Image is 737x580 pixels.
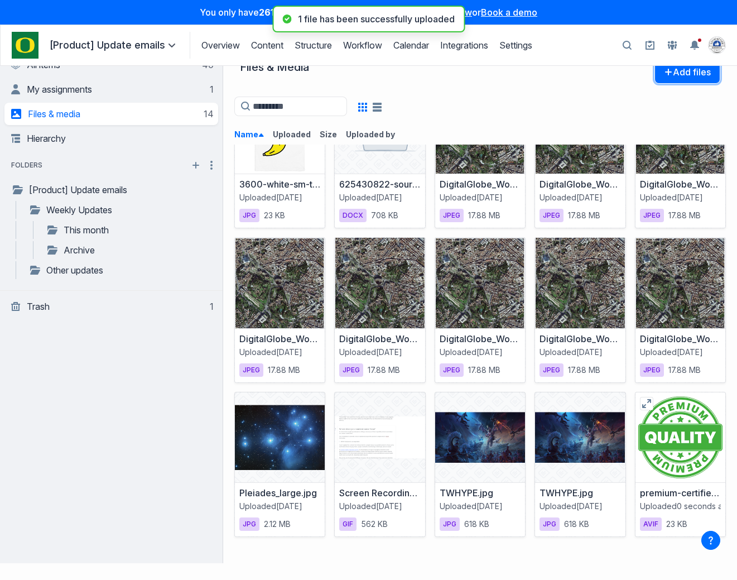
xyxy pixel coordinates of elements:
button: Uploaded by [346,129,404,140]
a: 625430822-source-content-template_wgb-mortgage_bridge-loan.docx [339,179,644,190]
span: 17.88 MB [568,208,600,223]
a: Setup guide [641,36,659,54]
span: folders [4,160,49,171]
span: Uploaded[DATE] [339,347,420,358]
a: [Product] Update emails [11,183,214,196]
img: Account logo [12,32,38,59]
span: Uploaded[DATE] [539,347,620,358]
a: Hierarchy [11,127,214,150]
div: cool gif bro should be changableScreen Recording [DATE] 04.42 pm.gifUploaded[DATE]gif562 KB [334,392,425,537]
a: Files & media14 [11,103,214,125]
span: My assignments [27,84,92,95]
span: 562 KB [361,516,388,532]
a: Project Dashboard [12,32,38,59]
a: 3600-white-sm-t-bunny-banna.jpg [239,179,387,190]
a: Settings [499,40,532,51]
a: Workflow [343,40,382,51]
button: More folder actions [205,159,218,172]
span: Uploaded[DATE] [239,501,320,512]
span: 23 KB [666,516,687,532]
div: 14 [201,108,214,119]
button: Uploaded [273,129,320,140]
span: 17.88 MB [268,362,300,378]
span: Uploaded[DATE] [640,347,721,358]
div: DigitalGlobe_WorldView2_50cm_8bit_Pansharpened_RGB_DRA_Rome_Italy_2009DEC10_8bits_sub_r_1.jpegDig... [635,237,726,382]
div: 1 file has been successfully uploaded [298,13,455,25]
button: Add files [654,60,720,84]
a: Weekly Updates [28,203,214,217]
div: 1 [208,301,214,312]
span: jpeg [440,363,464,377]
span: jpg [440,517,460,531]
summary: View profile menu [708,36,726,54]
a: DigitalGlobe_WorldView2_50cm_8bit_Pansharpened_RGB_DRA_Rome_Italy_[DATE]_8bits_sub_r_1.jpeg [239,333,666,344]
a: Pleiades_large.jpg [239,487,317,498]
button: Grid view is active [358,103,367,112]
span: avif [640,517,662,531]
span: jpeg [440,209,464,222]
div: Files & Media [240,60,315,74]
span: Uploaded0 seconds ago [640,501,721,512]
span: docx [339,209,367,222]
span: Uploaded[DATE] [539,192,620,203]
div: TWHYPE.jpgTWHYPE.jpgUploaded[DATE]jpg618 KB [534,392,625,537]
div: Pleiades_large.jpgPleiades_large.jpgUploaded[DATE]jpg2.12 MB [234,392,325,537]
a: People and Groups [663,36,681,54]
div: DigitalGlobe_WorldView2_50cm_8bit_Pansharpened_RGB_DRA_Rome_Italy_2009DEC10_8bits_sub_r_1.jpegDig... [435,237,526,382]
span: 17.88 MB [468,362,500,378]
span: jpeg [539,363,563,377]
strong: 261 days [259,7,298,18]
span: 708 KB [371,208,398,223]
button: Size [320,129,346,140]
div: premium-certified-quality-stamp_78370-1800.avifpremium-certified-quality-stamp_78370-1800.avifUpl... [635,392,726,537]
button: Name [234,129,273,140]
span: 618 KB [464,516,489,532]
a: Structure [295,40,332,51]
span: jpeg [640,363,664,377]
button: Show files in a list view [373,103,382,112]
span: Uploaded[DATE] [640,192,721,203]
span: 23 KB [264,208,285,223]
span: Uploaded[DATE] [440,192,521,203]
div: DigitalGlobe_WorldView2_50cm_8bit_Pansharpened_RGB_DRA_Rome_Italy_2009DEC10_8bits_sub_r_1.jpegDig... [534,237,625,382]
div: DigitalGlobe_WorldView2_50cm_8bit_Pansharpened_RGB_DRA_Rome_Italy_2009DEC10_8bits_sub_r_1.jpegDig... [435,83,526,228]
span: 17.88 MB [668,208,701,223]
div: 3600-white-sm-t-bunny-banna.jpg3600-white-sm-t-bunny-banna.jpgUploaded[DATE]jpg23 KB [234,83,325,228]
span: Uploaded[DATE] [440,347,521,358]
div: DigitalGlobe_WorldView2_50cm_8bit_Pansharpened_RGB_DRA_Rome_Italy_2009DEC10_8bits_sub_r_1.jpegDig... [234,237,325,382]
a: Trash1 [11,295,214,318]
div: TWHYPE.jpgTWHYPE.jpgUploaded[DATE]jpg618 KB [435,392,526,537]
span: 618 KB [564,516,589,532]
summary: [Product] Update emails [50,39,179,52]
span: Uploaded[DATE] [539,501,620,512]
a: Integrations [440,40,488,51]
span: Trash [27,301,50,312]
img: Your avatar [709,37,725,54]
div: 625430822-source-content-template_wgb-mortgage_bridge-loan.docx625430822-source-content-template_... [334,83,425,228]
div: DigitalGlobe_WorldView2_50cm_8bit_Pansharpened_RGB_DRA_Rome_Italy_2009DEC10_8bits_sub_r_1.jpegDig... [534,83,625,228]
a: Book a demo [481,7,537,18]
span: 2.12 MB [264,516,291,532]
div: DigitalGlobe_WorldView2_50cm_8bit_Pansharpened_RGB_DRA_Rome_Italy_2009DEC10_8bits_sub_r_1.jpegDig... [635,83,726,228]
a: Content [251,40,283,51]
span: jpg [539,517,560,531]
span: 17.88 MB [668,362,701,378]
a: Overview [201,40,240,51]
span: jpg [239,209,259,222]
span: 17.88 MB [368,362,400,378]
span: 17.88 MB [568,362,600,378]
span: Uploaded[DATE] [239,192,320,203]
span: 17.88 MB [468,208,500,223]
a: My assignments1 [11,78,214,100]
span: gif [339,517,357,531]
a: TWHYPE.jpg [539,487,593,498]
span: jpeg [239,363,263,377]
a: Screen Recording [DATE] 04.42 pm.gif [339,487,503,498]
p: You only have remaining in your free trial. or [7,7,730,18]
a: Other updates [28,263,214,277]
span: jpg [239,517,259,531]
span: Uploaded[DATE] [239,347,320,358]
button: Toggle the notification sidebar [686,36,704,54]
a: Calendar [393,40,429,51]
